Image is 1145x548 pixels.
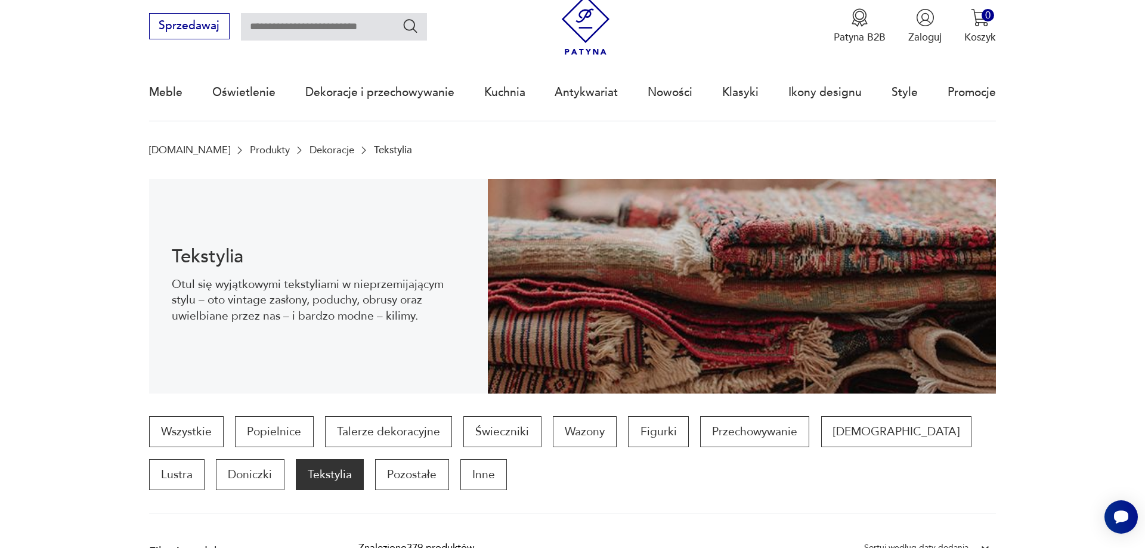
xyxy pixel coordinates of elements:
a: Dekoracje i przechowywanie [305,65,454,120]
button: Patyna B2B [834,8,886,44]
a: Wszystkie [149,416,224,447]
p: Tekstylia [374,144,412,156]
p: Zaloguj [908,30,942,44]
a: Ikona medaluPatyna B2B [834,8,886,44]
img: Ikonka użytkownika [916,8,934,27]
a: Antykwariat [555,65,618,120]
a: Świeczniki [463,416,541,447]
a: Dekoracje [310,144,354,156]
a: Ikony designu [788,65,862,120]
a: Przechowywanie [700,416,809,447]
a: Pozostałe [375,459,448,490]
a: Popielnice [235,416,313,447]
p: Otul się wyjątkowymi tekstyliami w nieprzemijającym stylu – oto vintage zasłony, poduchy, obrusy ... [172,277,465,324]
a: [DOMAIN_NAME] [149,144,230,156]
button: 0Koszyk [964,8,996,44]
p: Koszyk [964,30,996,44]
a: Lustra [149,459,205,490]
p: Patyna B2B [834,30,886,44]
iframe: Smartsupp widget button [1104,500,1138,534]
a: Figurki [628,416,688,447]
img: Ikona koszyka [971,8,989,27]
a: Nowości [648,65,692,120]
a: Style [892,65,918,120]
a: Oświetlenie [212,65,276,120]
a: Meble [149,65,182,120]
a: Doniczki [216,459,284,490]
a: [DEMOGRAPHIC_DATA] [821,416,971,447]
a: Klasyki [722,65,759,120]
a: Inne [460,459,507,490]
a: Sprzedawaj [149,22,230,32]
a: Promocje [948,65,996,120]
h1: Tekstylia [172,248,465,265]
button: Szukaj [402,17,419,35]
a: Wazony [553,416,617,447]
a: Tekstylia [296,459,364,490]
img: 48f99acd0804ce3b12bd850a7f0f7b10.jpg [488,179,996,394]
img: Ikona medalu [850,8,869,27]
button: Sprzedawaj [149,13,230,39]
a: Kuchnia [484,65,525,120]
div: 0 [982,9,994,21]
a: Talerze dekoracyjne [325,416,452,447]
a: Produkty [250,144,290,156]
button: Zaloguj [908,8,942,44]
